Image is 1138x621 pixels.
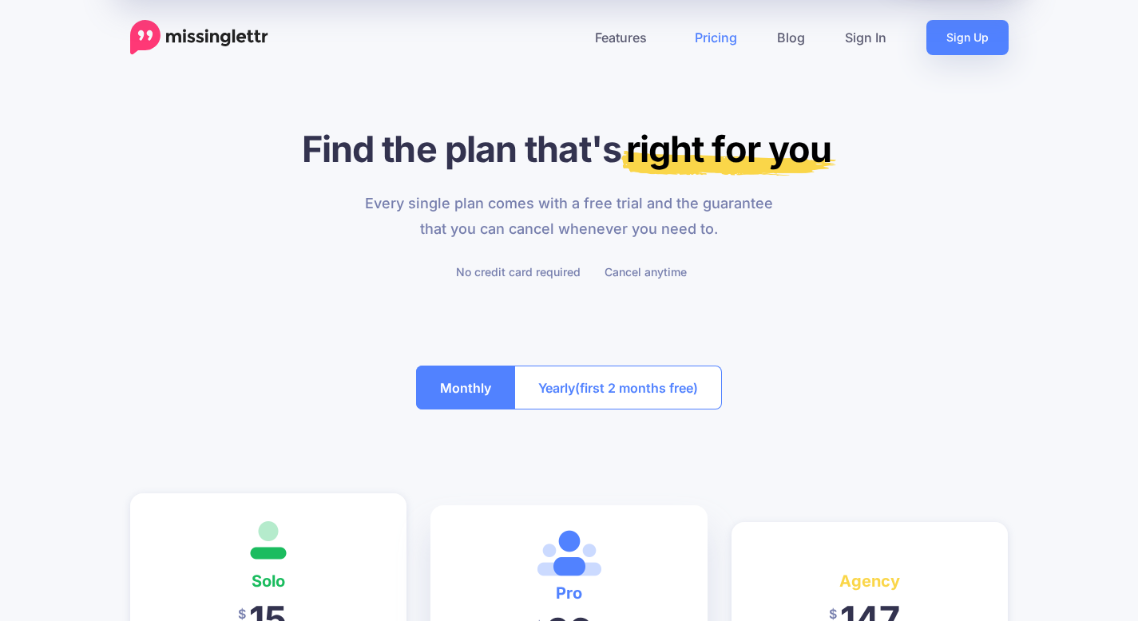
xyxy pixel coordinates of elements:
[130,20,268,55] a: Home
[757,20,825,55] a: Blog
[355,191,783,242] p: Every single plan comes with a free trial and the guarantee that you can cancel whenever you need...
[514,366,722,409] button: Yearly(first 2 months free)
[675,20,757,55] a: Pricing
[601,262,687,282] li: Cancel anytime
[154,568,383,594] h4: Solo
[926,20,1009,55] a: Sign Up
[575,20,675,55] a: Features
[575,375,698,401] span: (first 2 months free)
[452,262,581,282] li: No credit card required
[621,127,836,176] mark: right for you
[825,20,906,55] a: Sign In
[130,127,1009,171] h1: Find the plan that's
[416,366,515,409] button: Monthly
[454,580,684,606] h4: Pro
[755,568,985,594] h4: Agency
[537,529,601,577] img: <i class='fas fa-heart margin-right'></i>Most Popular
